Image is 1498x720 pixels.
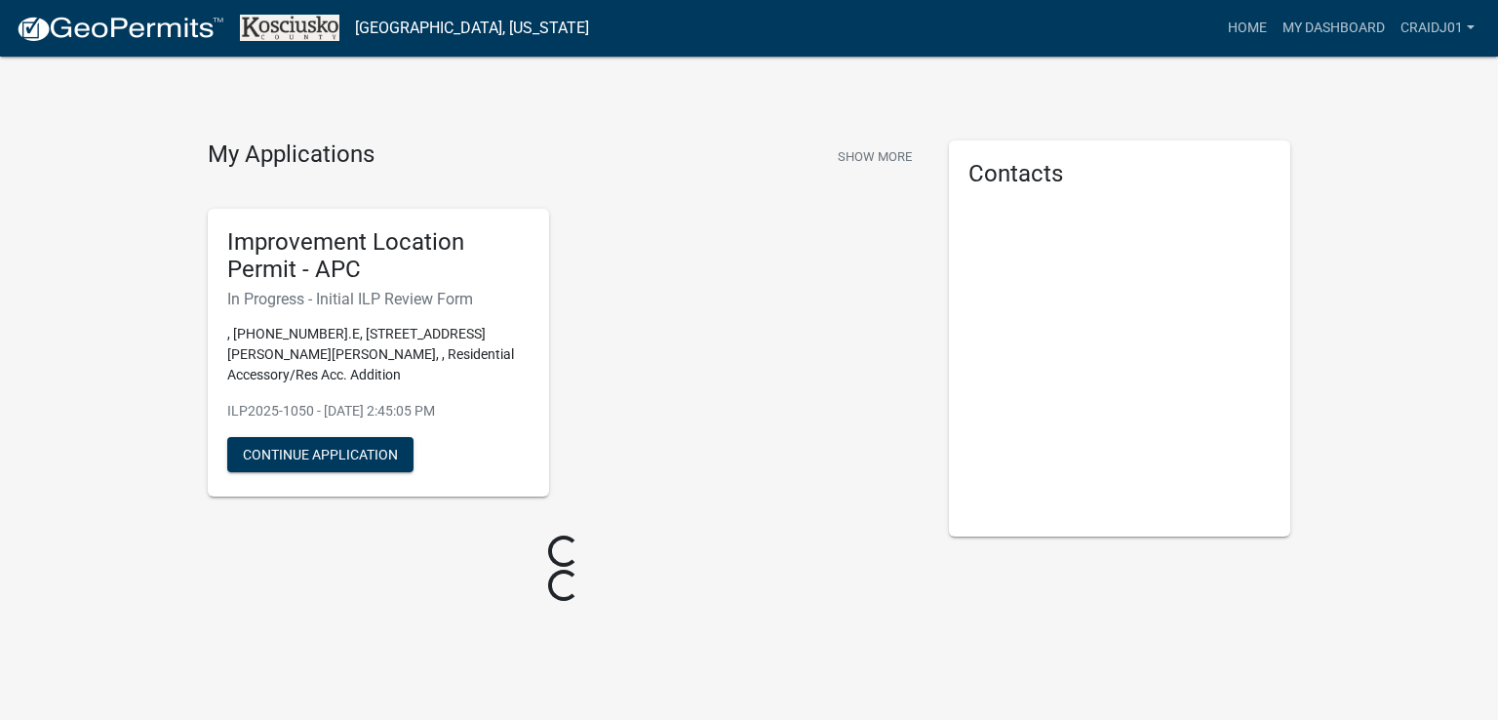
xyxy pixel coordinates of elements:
img: Kosciusko County, Indiana [240,15,339,41]
a: [GEOGRAPHIC_DATA], [US_STATE] [355,12,589,45]
a: Craidj01 [1393,10,1482,47]
button: Continue Application [227,437,414,472]
h6: In Progress - Initial ILP Review Form [227,290,530,308]
h5: Improvement Location Permit - APC [227,228,530,285]
a: Home [1220,10,1275,47]
p: , [PHONE_NUMBER].E, [STREET_ADDRESS][PERSON_NAME][PERSON_NAME], , Residential Accessory/Res Acc. ... [227,324,530,385]
h5: Contacts [968,160,1271,188]
a: My Dashboard [1275,10,1393,47]
p: ILP2025-1050 - [DATE] 2:45:05 PM [227,401,530,421]
button: Show More [830,140,920,173]
h4: My Applications [208,140,374,170]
